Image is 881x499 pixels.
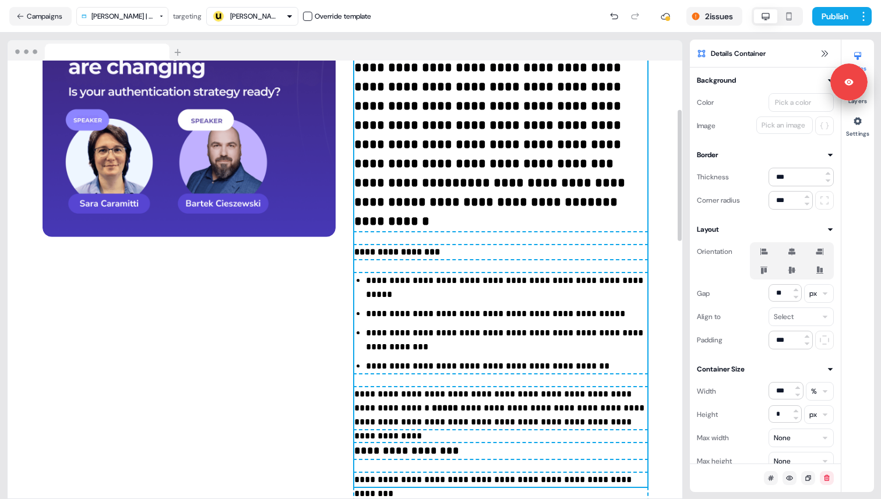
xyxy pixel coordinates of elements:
div: Width [697,382,716,401]
div: Image [697,116,716,135]
div: Pick a color [773,97,813,108]
button: Pick an image [756,116,813,134]
div: px [809,409,817,420]
div: Max height [697,452,732,470]
div: [PERSON_NAME] | Webinar Compliance [91,10,155,22]
img: Browser topbar [8,40,186,61]
button: Border [697,149,834,161]
div: % [811,385,817,397]
button: Settings [841,112,874,137]
button: Background [697,75,834,86]
div: Select [774,311,794,323]
div: Thickness [697,168,729,186]
div: None [774,455,791,467]
div: [PERSON_NAME] [230,10,277,22]
div: Align to [697,307,721,326]
div: None [774,432,791,444]
div: Height [697,405,718,424]
div: Pick an image [759,119,808,131]
button: Publish [812,7,855,26]
button: Pick a color [769,93,834,112]
div: Override template [315,10,371,22]
span: Details Container [711,48,766,59]
button: Styles [841,47,874,72]
div: Gap [697,284,710,303]
div: Layout [697,224,719,235]
button: Layout [697,224,834,235]
button: Container Size [697,363,834,375]
div: Color [697,93,714,112]
div: targeting [173,10,202,22]
div: Corner radius [697,191,740,210]
div: Border [697,149,718,161]
div: Padding [697,331,723,349]
button: Campaigns [9,7,72,26]
div: Max width [697,429,729,447]
button: [PERSON_NAME] [206,7,298,26]
div: Orientation [697,242,732,261]
div: px [809,288,817,299]
div: Container Size [697,363,745,375]
button: 2issues [686,7,742,26]
div: Background [697,75,736,86]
